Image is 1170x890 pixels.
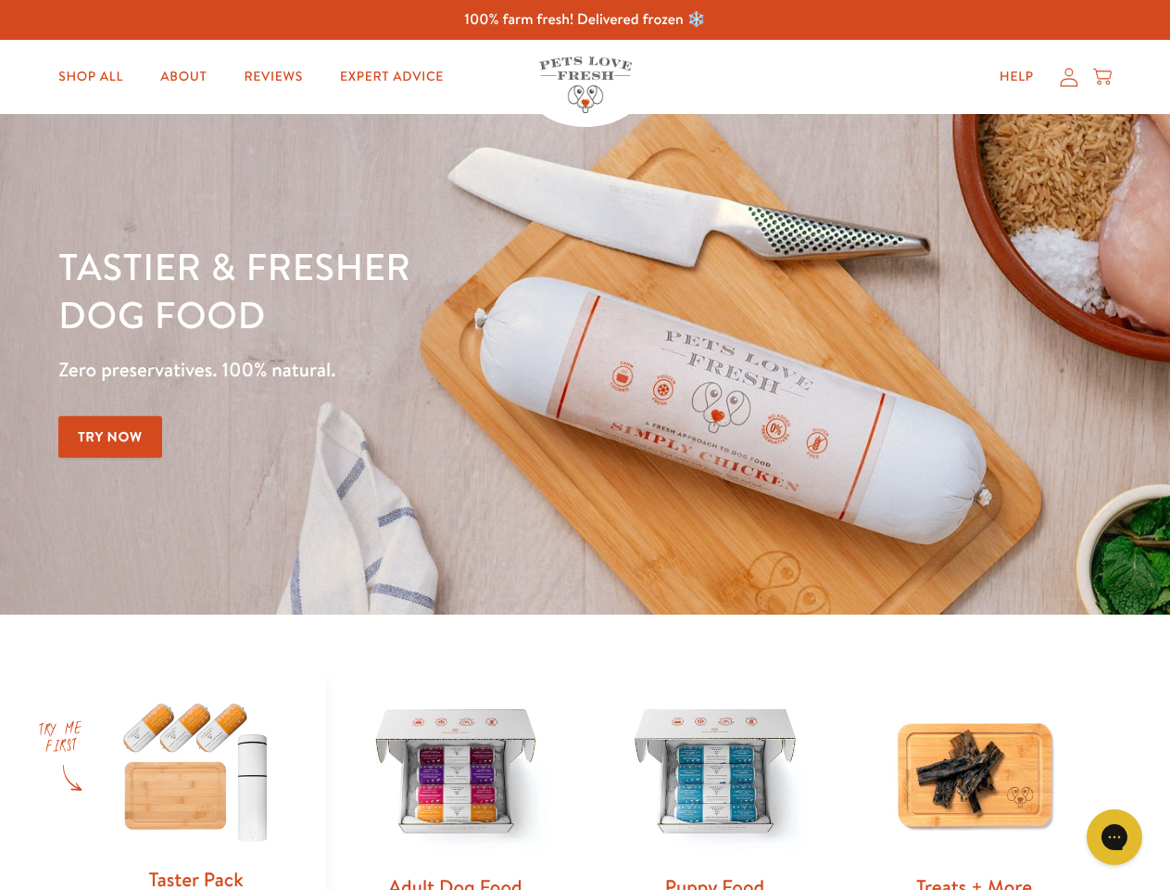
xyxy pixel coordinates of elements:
[1077,803,1151,871] iframe: Gorgias live chat messenger
[985,58,1049,95] a: Help
[145,58,221,95] a: About
[58,242,761,338] h1: Tastier & fresher dog food
[229,58,317,95] a: Reviews
[325,58,459,95] a: Expert Advice
[539,57,632,113] img: Pets Love Fresh
[58,416,162,458] a: Try Now
[44,58,138,95] a: Shop All
[58,353,761,387] p: Zero preservatives. 100% natural.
